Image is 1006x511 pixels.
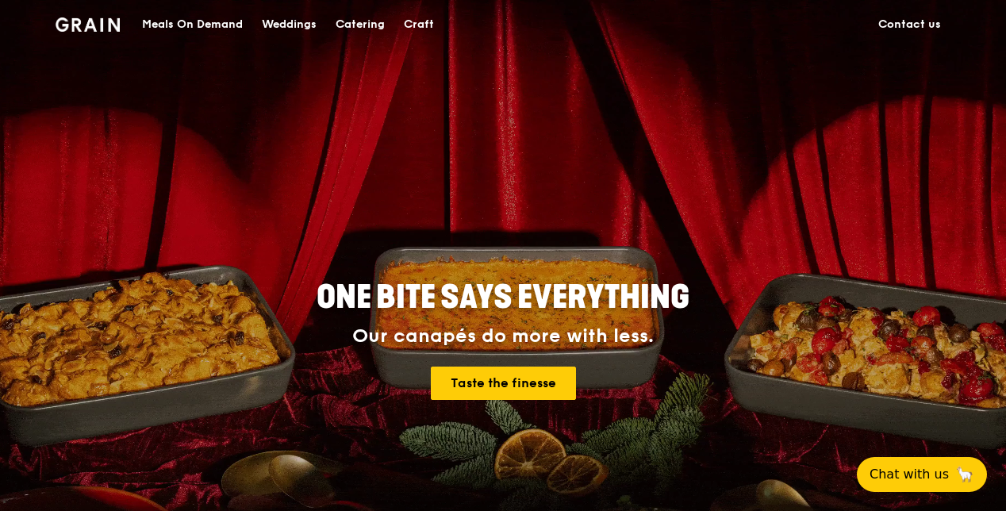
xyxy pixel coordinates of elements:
a: Taste the finesse [431,367,576,400]
a: Craft [394,1,443,48]
div: Meals On Demand [142,1,243,48]
div: Catering [336,1,385,48]
span: 🦙 [955,465,974,484]
div: Our canapés do more with less. [217,325,789,348]
button: Chat with us🦙 [857,457,987,492]
div: Weddings [262,1,317,48]
a: Weddings [252,1,326,48]
span: ONE BITE SAYS EVERYTHING [317,279,689,317]
span: Chat with us [870,465,949,484]
img: Grain [56,17,120,32]
div: Craft [404,1,434,48]
a: Catering [326,1,394,48]
a: Contact us [869,1,950,48]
